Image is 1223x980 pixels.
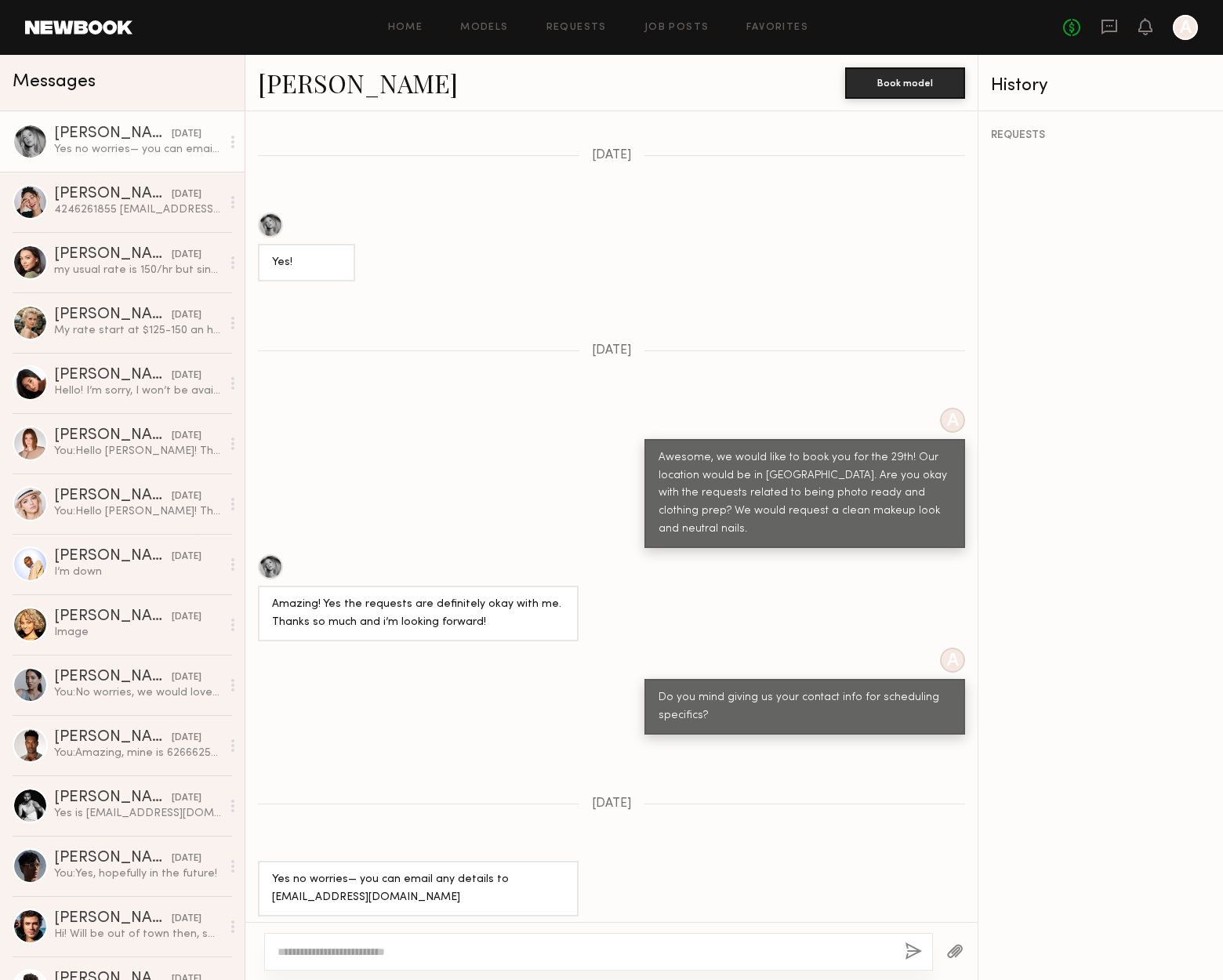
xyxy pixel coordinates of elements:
div: [DATE] [172,731,201,746]
div: [DATE] [172,368,201,383]
a: A [1173,15,1198,40]
div: You: No worries, we would love to book you for a future shoot sometime! [54,685,221,700]
span: Messages [13,73,96,91]
div: Amazing! Yes the requests are definitely okay with me. Thanks so much and i’m looking forward! [272,596,564,632]
div: my usual rate is 150/hr but since you guys are OC based and a smaller launch i’d be willing to do... [54,263,221,278]
div: REQUESTS [991,130,1210,141]
div: Yes! [272,254,341,272]
div: [PERSON_NAME] [54,488,172,504]
span: [DATE] [592,797,632,811]
div: [PERSON_NAME] [54,307,172,323]
button: Book model [845,67,965,99]
div: [PERSON_NAME] [54,609,172,625]
a: Requests [546,23,607,33]
div: [DATE] [172,489,201,504]
div: [DATE] [172,187,201,202]
div: Yes no worries— you can email any details to [EMAIL_ADDRESS][DOMAIN_NAME] [272,871,564,907]
div: Image [54,625,221,640]
div: [DATE] [172,127,201,142]
div: [PERSON_NAME] [54,368,172,383]
div: [DATE] [172,610,201,625]
a: Models [460,23,508,33]
div: Hi! Will be out of town then, sorry! [54,927,221,942]
div: [DATE] [172,550,201,564]
div: You: Hello [PERSON_NAME]! This is [PERSON_NAME], the Head of Branding of the company KraftGeek, w... [54,444,221,459]
div: [PERSON_NAME] [54,911,172,927]
a: Book model [845,75,965,89]
div: History [991,77,1210,95]
div: [PERSON_NAME] [54,549,172,564]
div: [PERSON_NAME] [54,670,172,685]
div: You: Hello [PERSON_NAME]! This is [PERSON_NAME], the Head of Branding of the company KraftGeek, w... [54,504,221,519]
div: [PERSON_NAME] [54,247,172,263]
div: [DATE] [172,248,201,263]
div: [PERSON_NAME] [54,126,172,142]
a: Home [388,23,423,33]
a: Job Posts [644,23,709,33]
div: [DATE] [172,791,201,806]
div: [DATE] [172,670,201,685]
a: [PERSON_NAME] [258,66,458,100]
div: You: Yes, hopefully in the future! [54,866,221,881]
div: [DATE] [172,308,201,323]
div: [PERSON_NAME] [54,790,172,806]
div: [PERSON_NAME] [54,851,172,866]
div: 4246261855 [EMAIL_ADDRESS][DOMAIN_NAME] [54,202,221,217]
div: Do you mind giving us your contact info for scheduling specifics? [659,689,951,725]
div: [DATE] [172,912,201,927]
div: Hello! I’m sorry, I won’t be available that day! [54,383,221,398]
a: Favorites [746,23,808,33]
div: Yes no worries— you can email any details to [EMAIL_ADDRESS][DOMAIN_NAME] [54,142,221,157]
div: [DATE] [172,429,201,444]
div: My rate start at $125-150 an hour, depending on the usage. [54,323,221,338]
div: [PERSON_NAME] [54,730,172,746]
div: [PERSON_NAME] [54,428,172,444]
span: [DATE] [592,149,632,162]
div: You: Amazing, mine is 6266625436! Will email out a day of schedule soon. [54,746,221,760]
div: I’m down [54,564,221,579]
span: [DATE] [592,344,632,358]
div: [DATE] [172,851,201,866]
div: Awesome, we would like to book you for the 29th! Our location would be in [GEOGRAPHIC_DATA]. Are ... [659,449,951,539]
div: Yes is [EMAIL_ADDRESS][DOMAIN_NAME] [54,806,221,821]
div: [PERSON_NAME] [54,187,172,202]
